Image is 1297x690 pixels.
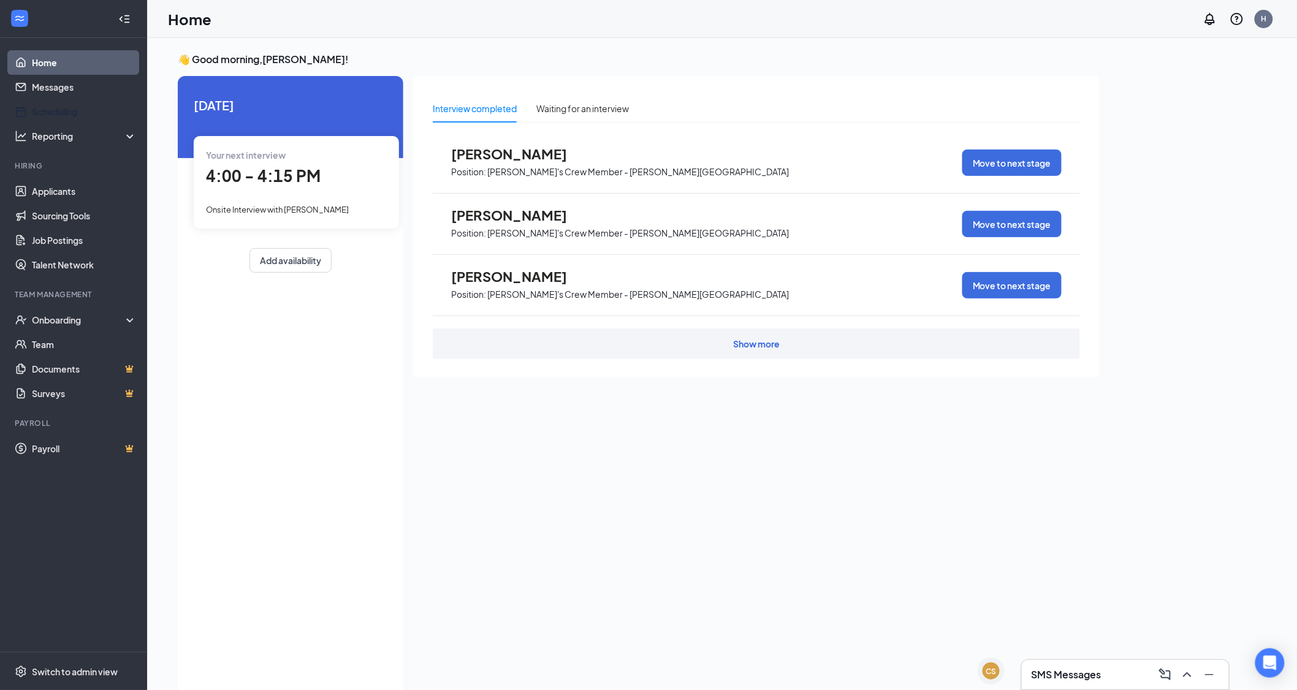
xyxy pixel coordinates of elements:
span: 4:00 - 4:15 PM [206,165,321,186]
svg: UserCheck [15,314,27,326]
button: Move to next stage [962,150,1062,176]
svg: ComposeMessage [1158,667,1173,682]
p: [PERSON_NAME]'s Crew Member - [PERSON_NAME][GEOGRAPHIC_DATA] [487,227,789,239]
h3: SMS Messages [1032,668,1101,681]
span: [DATE] [194,96,387,115]
div: Show more [733,338,780,350]
p: Position: [451,289,486,300]
svg: Collapse [118,13,131,25]
a: Messages [32,75,137,99]
div: Switch to admin view [32,665,118,678]
svg: Settings [15,665,27,678]
a: Job Postings [32,228,137,252]
div: H [1261,13,1267,24]
svg: QuestionInfo [1230,12,1244,26]
span: [PERSON_NAME] [451,268,586,284]
a: DocumentsCrown [32,357,137,381]
div: Interview completed [433,102,517,115]
div: Onboarding [32,314,126,326]
button: Move to next stage [962,272,1062,298]
span: Your next interview [206,150,286,161]
svg: Minimize [1202,667,1217,682]
p: [PERSON_NAME]'s Crew Member - [PERSON_NAME][GEOGRAPHIC_DATA] [487,289,789,300]
button: Add availability [249,248,332,273]
div: Payroll [15,418,134,428]
h3: 👋 Good morning, [PERSON_NAME] ! [178,53,1100,66]
button: Minimize [1200,665,1219,684]
svg: WorkstreamLogo [13,12,26,25]
button: ChevronUp [1177,665,1197,684]
a: SurveysCrown [32,381,137,406]
span: [PERSON_NAME] [451,146,586,162]
span: Onsite Interview with [PERSON_NAME] [206,205,349,214]
a: PayrollCrown [32,436,137,461]
svg: Analysis [15,130,27,142]
a: Applicants [32,179,137,203]
svg: Notifications [1203,12,1217,26]
h1: Home [168,9,211,29]
a: Talent Network [32,252,137,277]
div: Open Intercom Messenger [1255,648,1285,678]
a: Scheduling [32,99,137,124]
div: Hiring [15,161,134,171]
div: Team Management [15,289,134,300]
p: [PERSON_NAME]'s Crew Member - [PERSON_NAME][GEOGRAPHIC_DATA] [487,166,789,178]
div: CS [986,666,997,677]
a: Sourcing Tools [32,203,137,228]
button: ComposeMessage [1155,665,1175,684]
p: Position: [451,166,486,178]
p: Position: [451,227,486,239]
div: Waiting for an interview [536,102,629,115]
a: Team [32,332,137,357]
div: Reporting [32,130,137,142]
svg: ChevronUp [1180,667,1195,682]
button: Move to next stage [962,211,1062,237]
span: [PERSON_NAME] [451,207,586,223]
a: Home [32,50,137,75]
